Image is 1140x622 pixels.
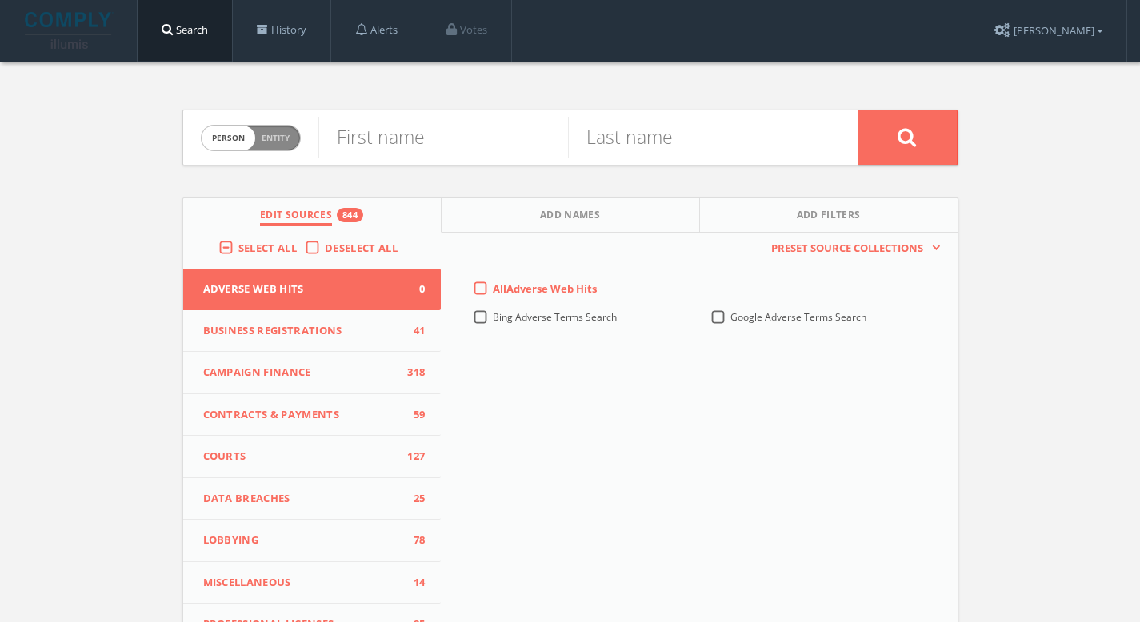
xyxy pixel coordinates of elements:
[401,491,425,507] span: 25
[337,208,363,222] div: 844
[730,310,866,324] span: Google Adverse Terms Search
[203,365,402,381] span: Campaign Finance
[203,449,402,465] span: Courts
[763,241,931,257] span: Preset Source Collections
[203,491,402,507] span: Data Breaches
[442,198,700,233] button: Add Names
[797,208,861,226] span: Add Filters
[183,520,442,562] button: Lobbying78
[401,281,425,297] span: 0
[540,208,600,226] span: Add Names
[325,241,398,255] span: Deselect All
[203,407,402,423] span: Contracts & Payments
[493,281,597,296] span: All Adverse Web Hits
[262,132,290,144] span: Entity
[401,449,425,465] span: 127
[202,126,255,150] span: person
[203,575,402,591] span: Miscellaneous
[238,241,297,255] span: Select All
[183,269,442,310] button: Adverse Web Hits0
[203,323,402,339] span: Business Registrations
[183,352,442,394] button: Campaign Finance318
[401,532,425,548] span: 78
[401,323,425,339] span: 41
[183,394,442,437] button: Contracts & Payments59
[763,241,941,257] button: Preset Source Collections
[183,436,442,478] button: Courts127
[183,478,442,520] button: Data Breaches25
[401,575,425,591] span: 14
[203,281,402,297] span: Adverse Web Hits
[401,407,425,423] span: 59
[183,198,442,233] button: Edit Sources844
[401,365,425,381] span: 318
[25,12,114,49] img: illumis
[700,198,958,233] button: Add Filters
[183,562,442,604] button: Miscellaneous14
[260,208,332,226] span: Edit Sources
[493,310,617,324] span: Bing Adverse Terms Search
[203,532,402,548] span: Lobbying
[183,310,442,353] button: Business Registrations41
